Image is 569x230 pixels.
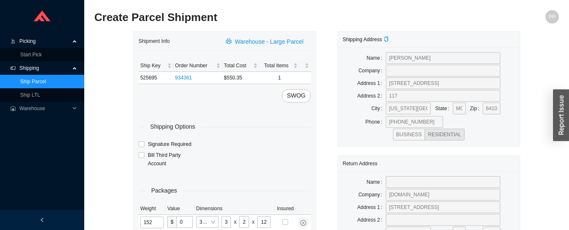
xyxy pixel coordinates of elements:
[357,201,385,213] label: Address 1
[343,37,389,42] span: Shipping Address
[371,103,386,114] label: City
[144,151,193,168] span: Bill Third Party Account
[235,37,304,47] span: Warehouse - Large Parcel
[357,77,385,89] label: Address 1
[144,140,195,148] span: Signature Required
[175,61,214,70] span: Order Number
[275,203,295,215] th: Insured
[252,218,254,226] div: x
[224,61,252,70] span: Total Cost
[139,72,174,84] td: 525695
[366,52,385,64] label: Name
[259,60,299,72] th: Total Items sortable
[139,60,174,72] th: Ship Key sortable
[20,79,46,85] a: Ship Parcel
[144,122,201,132] span: Shipping Options
[167,216,176,228] span: $
[357,214,385,226] label: Address 2
[175,75,192,81] a: 934361
[384,35,389,44] div: Copy
[19,61,70,75] span: Shipping
[257,216,270,228] input: H
[366,116,386,128] label: Phone
[20,52,42,58] a: Start Pick
[358,65,386,77] label: Company
[357,90,385,102] label: Address 2
[259,72,299,84] td: 1
[549,10,556,24] span: PP
[343,156,515,171] div: Return Address
[174,60,222,72] th: Order Number sortable
[396,132,422,137] span: BUSINESS
[200,217,215,227] span: 30 x 24 x 12
[384,37,389,42] span: copy
[145,186,183,196] span: Packages
[140,61,166,70] span: Ship Key
[222,72,260,84] td: $550.35
[221,35,311,47] button: printerWarehouse - Large Parcel
[358,189,386,201] label: Company
[195,203,275,215] th: Dimensions
[40,217,45,222] span: left
[297,217,309,229] button: close-circle
[299,60,311,72] th: undefined sortable
[19,34,70,48] span: Picking
[428,132,461,137] span: RESIDENTIAL
[226,38,233,45] span: printer
[470,103,483,114] label: Zip
[234,218,236,226] div: x
[19,102,70,115] span: Warehouse
[435,103,452,114] label: State
[261,61,291,70] span: Total Items
[139,203,166,215] th: Weight
[166,203,194,215] th: Value
[94,10,443,25] h2: Create Parcel Shipment
[282,89,310,103] button: SWOG
[222,216,231,228] input: L
[139,33,221,49] div: Shipment Info
[239,216,249,228] input: W
[287,91,305,100] span: SWOG
[20,92,40,98] a: Ship LTL
[366,176,385,188] label: Name
[222,60,260,72] th: Total Cost sortable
